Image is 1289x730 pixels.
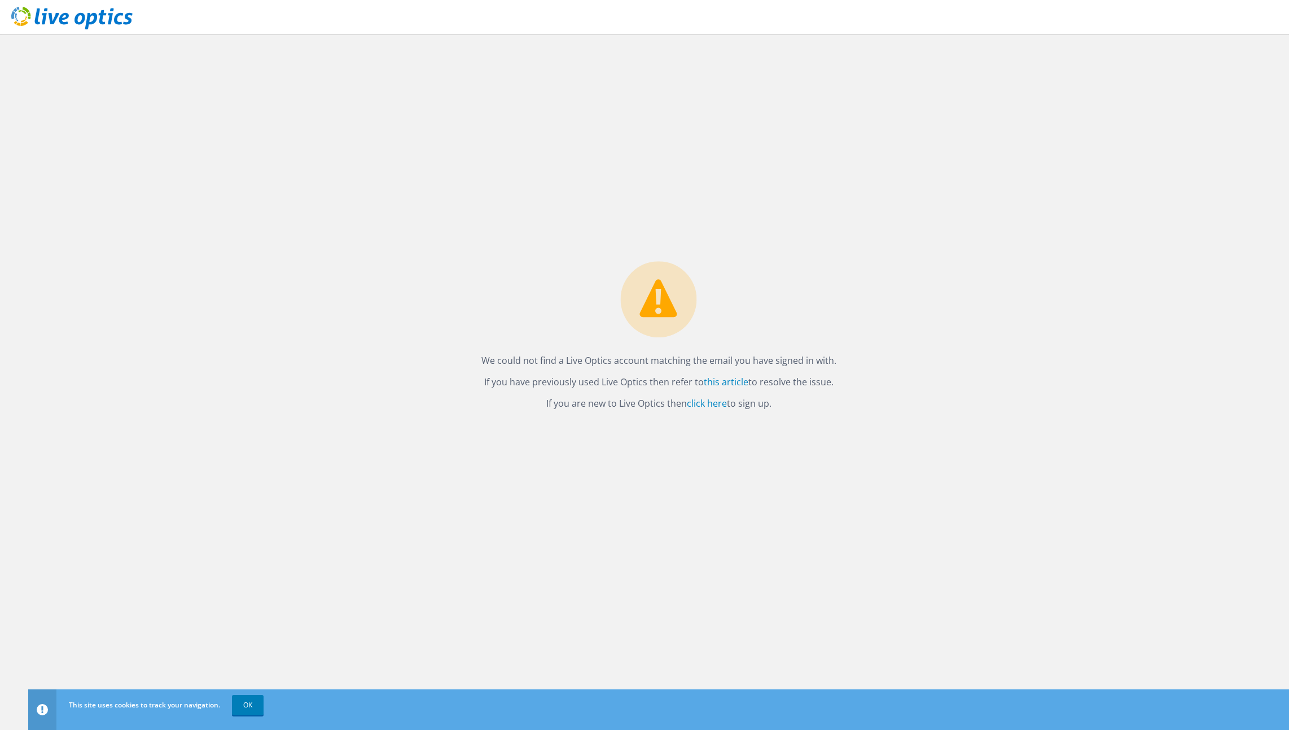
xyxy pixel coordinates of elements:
[69,700,220,710] span: This site uses cookies to track your navigation.
[481,353,836,368] p: We could not find a Live Optics account matching the email you have signed in with.
[704,376,748,388] a: this article
[481,395,836,411] p: If you are new to Live Optics then to sign up.
[481,374,836,390] p: If you have previously used Live Optics then refer to to resolve the issue.
[232,695,264,715] a: OK
[687,397,727,410] a: click here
